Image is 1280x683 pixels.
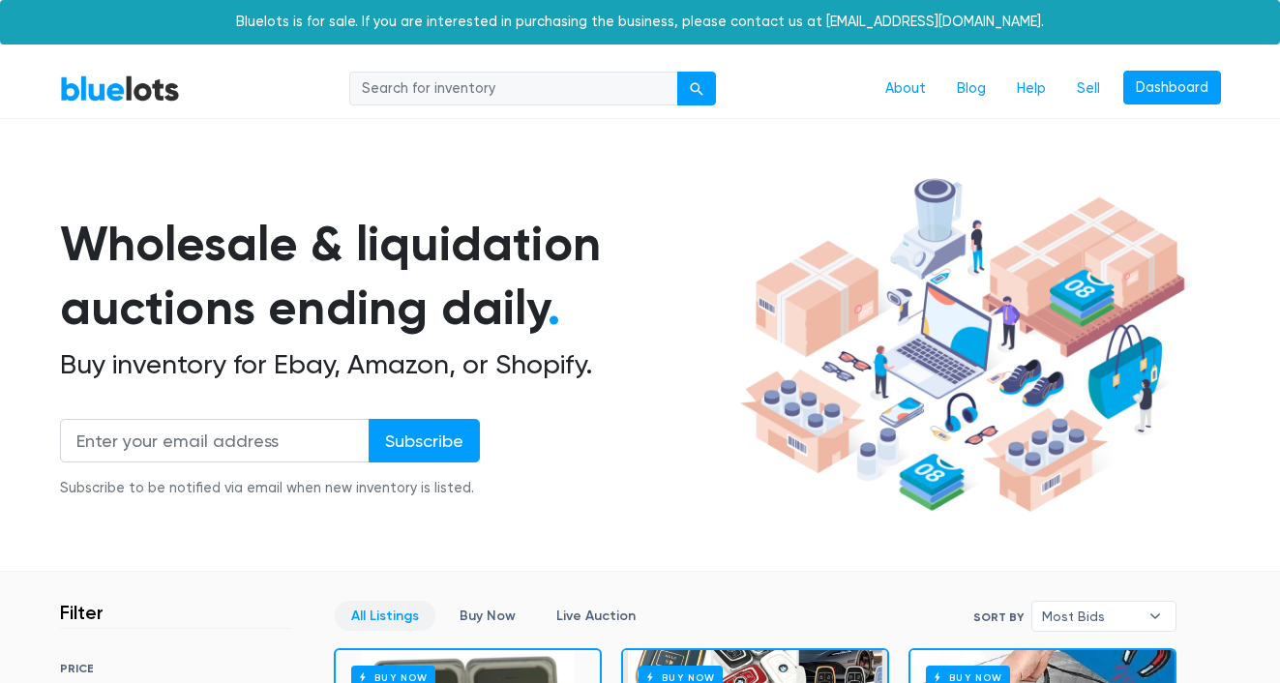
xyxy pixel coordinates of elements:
[60,601,104,624] h3: Filter
[335,601,435,631] a: All Listings
[349,72,678,106] input: Search for inventory
[1001,71,1061,107] a: Help
[870,71,941,107] a: About
[60,348,733,381] h2: Buy inventory for Ebay, Amazon, or Shopify.
[973,609,1024,626] label: Sort By
[733,169,1192,521] img: hero-ee84e7d0318cb26816c560f6b4441b76977f77a177738b4e94f68c95b2b83dbb.png
[540,601,652,631] a: Live Auction
[1061,71,1116,107] a: Sell
[60,212,733,341] h1: Wholesale & liquidation auctions ending daily
[60,74,180,103] a: BlueLots
[1135,602,1176,631] b: ▾
[941,71,1001,107] a: Blog
[443,601,532,631] a: Buy Now
[60,419,370,462] input: Enter your email address
[1042,602,1139,631] span: Most Bids
[548,279,560,337] span: .
[369,419,480,462] input: Subscribe
[1123,71,1221,105] a: Dashboard
[60,478,480,499] div: Subscribe to be notified via email when new inventory is listed.
[60,662,291,675] h6: PRICE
